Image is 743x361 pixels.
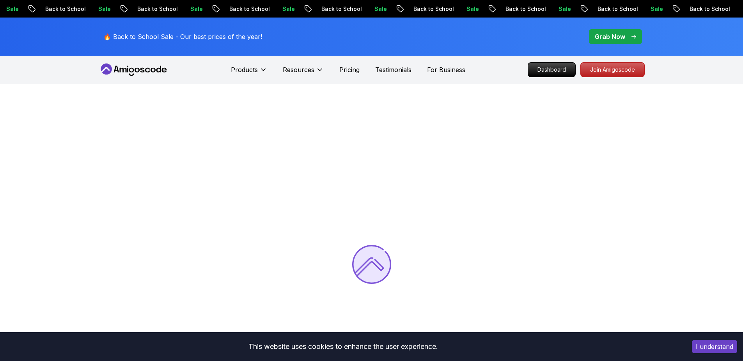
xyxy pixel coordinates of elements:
p: Sale [266,5,291,13]
button: Resources [283,65,324,81]
p: Back to School [397,5,450,13]
p: Sale [634,5,659,13]
a: Testimonials [375,65,411,74]
button: Products [231,65,267,81]
p: Back to School [581,5,634,13]
a: Dashboard [528,62,576,77]
p: Dashboard [528,63,575,77]
p: Back to School [489,5,542,13]
p: Back to School [28,5,82,13]
p: Sale [358,5,383,13]
p: Back to School [673,5,726,13]
p: Back to School [305,5,358,13]
p: Products [231,65,258,74]
p: 🔥 Back to School Sale - Our best prices of the year! [103,32,262,41]
p: Sale [450,5,475,13]
p: Sale [174,5,199,13]
p: Grab Now [595,32,625,41]
p: Join Amigoscode [581,63,644,77]
p: Sale [82,5,106,13]
a: For Business [427,65,465,74]
p: Back to School [213,5,266,13]
a: Pricing [339,65,360,74]
a: Join Amigoscode [580,62,645,77]
div: This website uses cookies to enhance the user experience. [6,338,680,355]
p: Back to School [121,5,174,13]
button: Accept cookies [692,340,737,353]
p: Sale [542,5,567,13]
p: Resources [283,65,314,74]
